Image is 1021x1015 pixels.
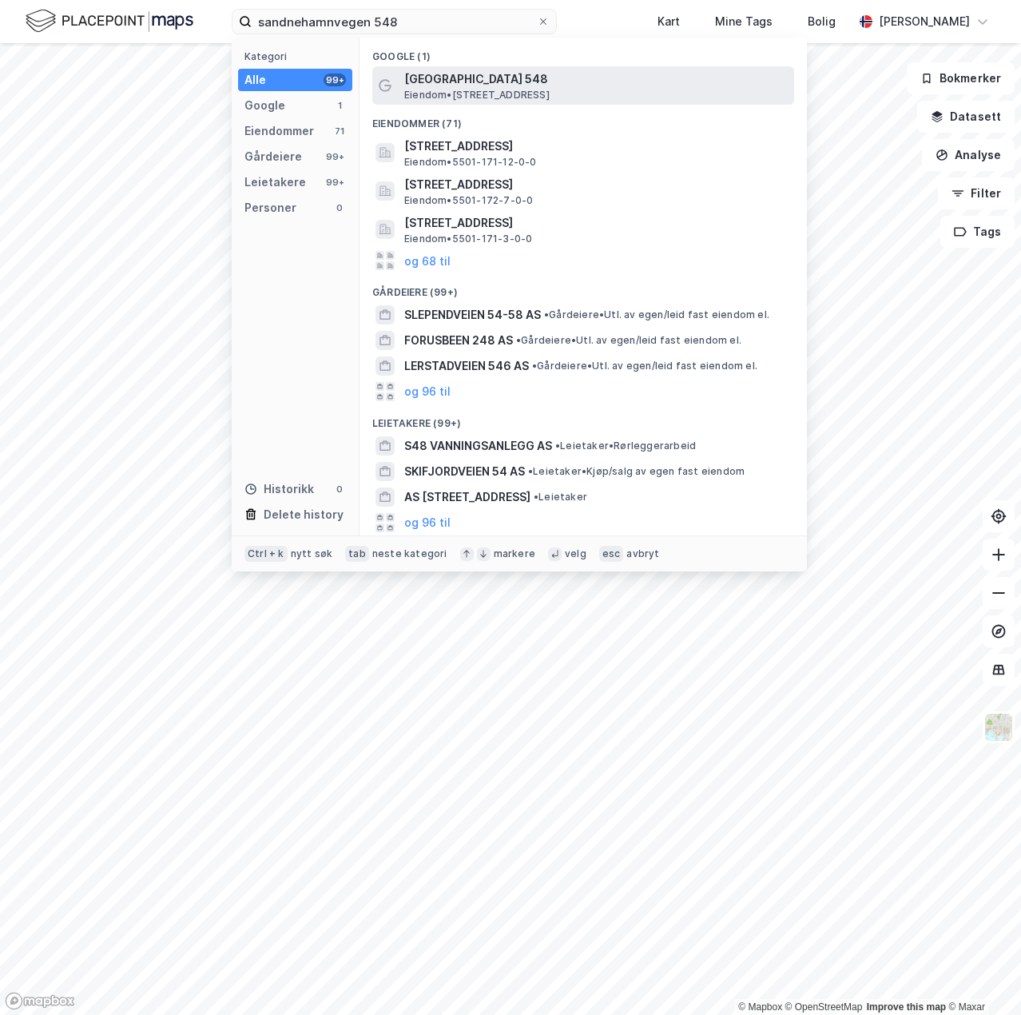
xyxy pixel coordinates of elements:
a: Improve this map [867,1001,946,1013]
div: Alle [244,70,266,90]
span: • [534,491,538,503]
div: 1 [333,99,346,112]
span: • [544,308,549,320]
a: Mapbox [738,1001,782,1013]
span: Gårdeiere • Utl. av egen/leid fast eiendom el. [516,334,741,347]
button: Datasett [917,101,1015,133]
div: 99+ [324,150,346,163]
div: Historikk [244,480,314,499]
button: Tags [940,216,1015,248]
div: Leietakere (99+) [360,404,807,433]
span: Eiendom • 5501-172-7-0-0 [404,194,533,207]
div: 99+ [324,74,346,86]
span: [STREET_ADDRESS] [404,137,788,156]
input: Søk på adresse, matrikkel, gårdeiere, leietakere eller personer [252,10,537,34]
button: Analyse [922,139,1015,171]
button: Bokmerker [907,62,1015,94]
span: Gårdeiere • Utl. av egen/leid fast eiendom el. [532,360,757,372]
div: Kart [657,12,680,31]
div: Eiendommer [244,121,314,141]
span: FORUSBEEN 248 AS [404,331,513,350]
div: Eiendommer (71) [360,105,807,133]
button: Filter [938,177,1015,209]
button: og 68 til [404,251,451,270]
div: Mine Tags [715,12,773,31]
div: Personer [244,198,296,217]
span: AS [STREET_ADDRESS] [404,488,530,507]
div: Gårdeiere (99+) [360,273,807,302]
span: • [516,334,521,346]
div: 0 [333,483,346,496]
div: 99+ [324,176,346,189]
span: SLEPENDVEIEN 54-58 AS [404,305,541,324]
div: neste kategori [372,547,447,560]
button: og 96 til [404,513,451,532]
div: Kategori [244,50,352,62]
span: • [532,360,537,372]
div: Gårdeiere [244,147,302,166]
div: esc [599,546,624,562]
span: Leietaker [534,491,587,504]
span: SKIFJORDVEIEN 54 AS [404,462,525,481]
div: Delete history [264,505,344,524]
div: Leietakere [244,173,306,192]
span: • [528,465,533,477]
div: velg [565,547,586,560]
div: Ctrl + k [244,546,288,562]
span: Eiendom • 5501-171-12-0-0 [404,156,537,169]
iframe: Chat Widget [941,938,1021,1015]
div: [PERSON_NAME] [879,12,970,31]
span: [GEOGRAPHIC_DATA] 548 [404,70,788,89]
div: Kontrollprogram for chat [941,938,1021,1015]
div: 71 [333,125,346,137]
a: OpenStreetMap [785,1001,863,1013]
div: avbryt [626,547,659,560]
span: LERSTADVEIEN 546 AS [404,356,529,376]
span: Leietaker • Rørleggerarbeid [555,440,696,452]
div: Google (1) [360,38,807,66]
span: Gårdeiere • Utl. av egen/leid fast eiendom el. [544,308,769,321]
img: logo.f888ab2527a4732fd821a326f86c7f29.svg [26,7,193,35]
div: nytt søk [291,547,333,560]
a: Mapbox homepage [5,992,75,1010]
div: markere [494,547,535,560]
span: S48 VANNINGSANLEGG AS [404,436,552,456]
span: Eiendom • 5501-171-3-0-0 [404,233,532,245]
div: 0 [333,201,346,214]
span: Leietaker • Kjøp/salg av egen fast eiendom [528,465,745,478]
div: Bolig [808,12,836,31]
div: tab [345,546,369,562]
button: og 96 til [404,382,451,401]
span: Eiendom • [STREET_ADDRESS] [404,89,550,101]
span: [STREET_ADDRESS] [404,213,788,233]
span: [STREET_ADDRESS] [404,175,788,194]
div: Google [244,96,285,115]
span: • [555,440,560,452]
img: Z [983,712,1014,742]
